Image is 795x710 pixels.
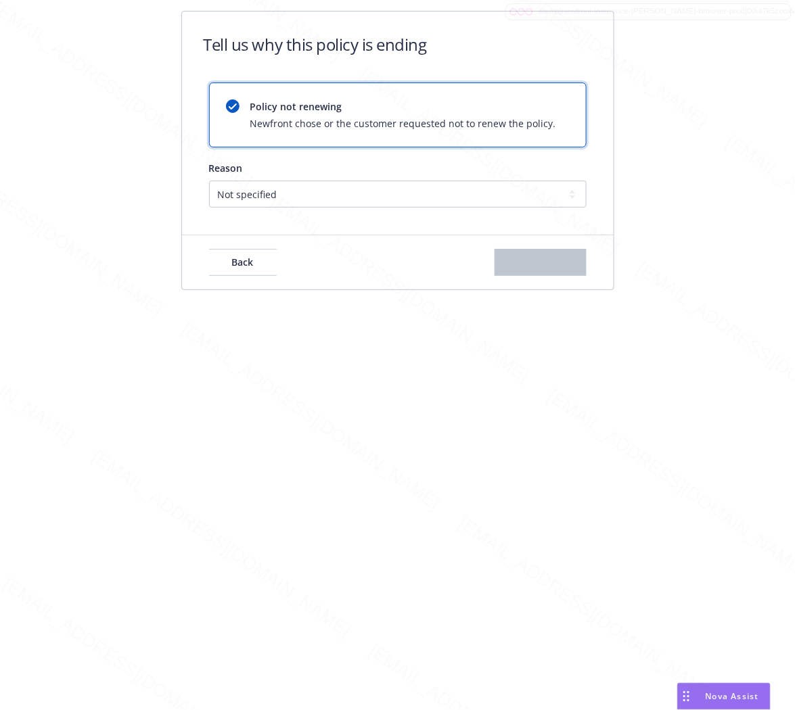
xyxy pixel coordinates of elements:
span: Nova Assist [706,690,759,702]
button: Back [209,249,277,276]
button: Nova Assist [677,683,771,710]
span: Policy not renewing [250,99,556,114]
div: Drag to move [678,684,695,709]
span: Submit [524,256,557,268]
span: Reason [209,162,243,174]
span: Newfront chose or the customer requested not to renew the policy. [250,116,556,131]
h1: Tell us why this policy is ending [204,33,427,55]
button: Submit [495,249,587,276]
span: Back [232,256,254,268]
